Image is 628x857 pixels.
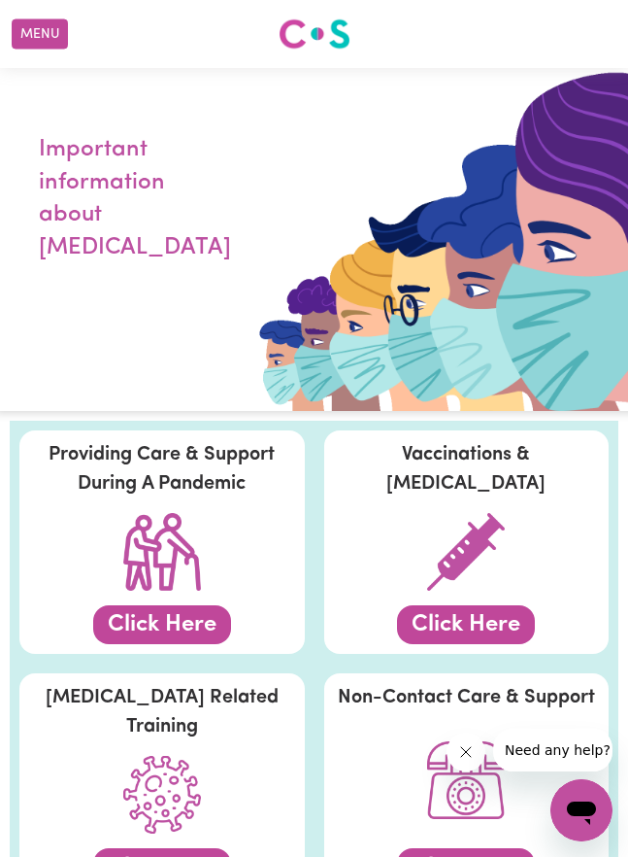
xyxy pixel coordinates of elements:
a: Careseekers logo [279,12,350,56]
span: [MEDICAL_DATA] Related Training [29,683,295,741]
button: Click Here [397,605,535,644]
iframe: Close message [446,733,485,771]
span: Vaccinations & [MEDICAL_DATA] [334,440,600,498]
h1: Important information about [MEDICAL_DATA] [39,134,225,264]
img: Vaccinations & COVID-19 [427,513,505,591]
iframe: Button to launch messaging window [550,779,612,841]
img: Providing Care & Support During A Pandemic [123,513,201,591]
span: Providing Care & Support During A Pandemic [29,440,295,498]
iframe: Message from company [493,729,612,771]
img: COVID-19 Related Training [123,756,201,834]
button: Menu [12,19,68,50]
img: Careseekers logo [279,17,350,51]
span: Non-Contact Care & Support [338,683,595,712]
button: Click Here [93,605,231,644]
img: Non-Contact Care & Support [427,741,505,819]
